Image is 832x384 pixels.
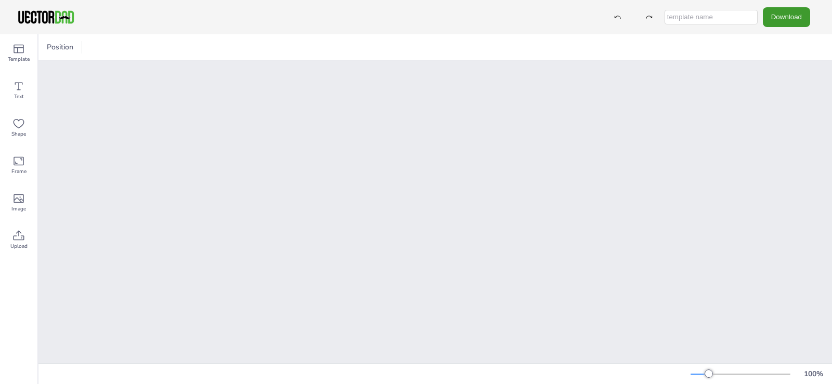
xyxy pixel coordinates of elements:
img: VectorDad-1.png [17,9,75,25]
button: Download [763,7,810,27]
span: Image [11,205,26,213]
span: Template [8,55,30,63]
span: Frame [11,167,27,176]
span: Text [14,92,24,101]
span: Shape [11,130,26,138]
span: Position [45,42,75,52]
div: 100 % [801,369,826,379]
input: template name [665,10,758,24]
span: Upload [10,242,28,250]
